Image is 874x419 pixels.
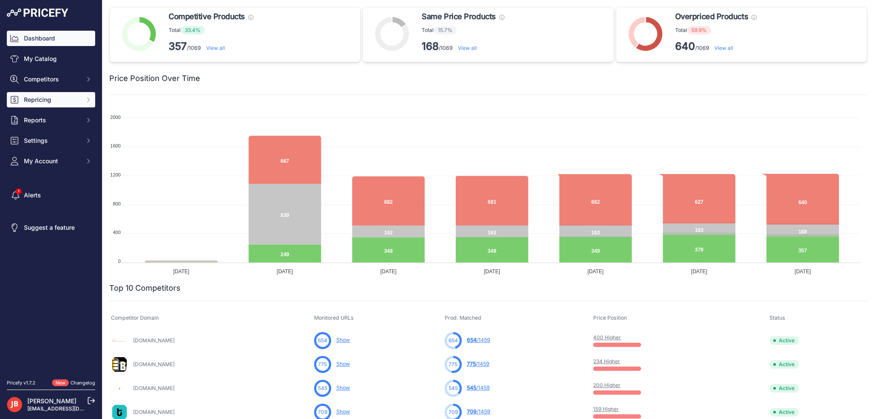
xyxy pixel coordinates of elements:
tspan: 400 [113,230,120,235]
div: Pricefy v1.7.2 [7,379,35,387]
span: Status [769,315,785,321]
button: Competitors [7,72,95,87]
tspan: [DATE] [173,269,189,275]
span: 545 [467,384,476,391]
strong: 640 [675,40,695,52]
span: 545 [449,384,458,392]
span: Overpriced Products [675,11,748,23]
span: Active [769,336,799,345]
tspan: [DATE] [588,269,604,275]
p: /1069 [169,40,253,53]
strong: 168 [422,40,439,52]
tspan: [DATE] [795,269,811,275]
p: Total [169,26,253,35]
h2: Top 10 Competitors [109,282,181,294]
span: Competitor Domain [111,315,159,321]
span: Competitive Products [169,11,245,23]
span: Active [769,408,799,416]
a: [PERSON_NAME] [27,397,76,405]
a: 234 Higher [593,358,620,364]
button: Settings [7,133,95,148]
tspan: [DATE] [277,269,293,275]
tspan: [DATE] [380,269,396,275]
a: [DOMAIN_NAME] [133,361,175,367]
span: Prod. Matched [445,315,481,321]
span: New [52,379,69,387]
a: Alerts [7,188,95,203]
span: 15.7% [434,26,457,35]
a: 654/1459 [467,337,490,343]
a: View all [714,45,733,51]
a: View all [458,45,477,51]
a: [DOMAIN_NAME] [133,337,175,344]
a: Dashboard [7,31,95,46]
span: 654 [467,337,477,343]
tspan: [DATE] [484,269,500,275]
span: 709 [467,408,477,415]
button: Repricing [7,92,95,107]
p: Total [675,26,757,35]
span: 654 [318,337,327,344]
span: 59.9% [687,26,711,35]
a: Show [336,361,350,367]
tspan: 1600 [110,143,120,148]
span: Reports [24,116,80,124]
tspan: [DATE] [691,269,707,275]
span: Active [769,360,799,369]
span: Active [769,384,799,393]
a: 709/1459 [467,408,490,415]
span: 654 [449,337,458,344]
a: 545/1459 [467,384,490,391]
img: Pricefy Logo [7,9,68,17]
a: Suggest a feature [7,220,95,235]
span: My Account [24,157,80,165]
a: 775/1459 [467,361,489,367]
span: 709 [449,408,458,416]
a: 400 Higher [593,334,621,341]
button: My Account [7,153,95,169]
a: Changelog [70,380,95,386]
tspan: 800 [113,201,120,206]
span: 33.4% [181,26,205,35]
p: /1069 [422,40,504,53]
p: Total [422,26,504,35]
a: 200 Higher [593,382,621,388]
strong: 357 [169,40,187,52]
span: Settings [24,136,80,145]
span: Monitored URLs [314,315,354,321]
tspan: 0 [118,259,121,264]
span: 775 [449,361,457,368]
a: Show [336,408,350,415]
a: My Catalog [7,51,95,66]
button: Reports [7,113,95,128]
a: Show [336,337,350,343]
a: Show [336,384,350,391]
tspan: 1200 [110,172,120,177]
h2: Price Position Over Time [109,72,200,84]
tspan: 2000 [110,115,120,120]
p: /1069 [675,40,757,53]
span: Repricing [24,95,80,104]
span: Competitors [24,75,80,84]
a: View all [206,45,225,51]
a: [DOMAIN_NAME] [133,385,175,391]
span: 709 [318,408,327,416]
span: 775 [467,361,476,367]
span: 775 [318,361,327,368]
a: [EMAIL_ADDRESS][DOMAIN_NAME] [27,405,117,412]
span: Price Position [593,315,627,321]
span: Same Price Products [422,11,495,23]
a: 159 Higher [593,406,619,412]
a: [DOMAIN_NAME] [133,409,175,415]
span: 545 [318,384,327,392]
nav: Sidebar [7,31,95,369]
